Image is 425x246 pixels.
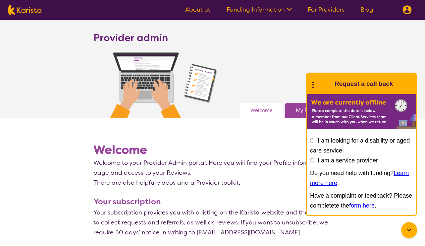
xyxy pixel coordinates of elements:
a: [EMAIL_ADDRESS][DOMAIN_NAME] [197,228,300,236]
img: Hands typing on keyboard [110,52,217,118]
img: Karista logo [8,5,41,15]
p: Have a complaint or feedback? Please completete the . [310,191,413,211]
img: Karista [317,77,331,91]
a: Welcome [250,105,273,115]
a: Blog [360,6,373,14]
h2: Provider admin [93,32,168,44]
a: My Profiles [296,105,321,115]
p: Do you need help with funding? . [310,168,413,188]
h1: Welcome [93,142,332,158]
label: I am a service provider [318,157,378,164]
h1: Request a call back [335,79,393,89]
p: There are also helpful videos and a Provider toolkit. [93,178,332,188]
p: Welcome to your Provider Admin portal. Here you will find your Profile information page and acces... [93,158,332,178]
h3: Your subscription [93,196,332,208]
img: Karista offline chat form to request call back [307,94,416,129]
a: form here [349,202,375,209]
a: Funding Information [227,6,292,14]
a: For Providers [308,6,345,14]
label: I am looking for a disability or aged care service [310,137,410,154]
img: menu [402,5,412,15]
p: Your subscription provides you with a listing on the Karista website and the ability to collect r... [93,208,332,237]
a: About us [185,6,211,14]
